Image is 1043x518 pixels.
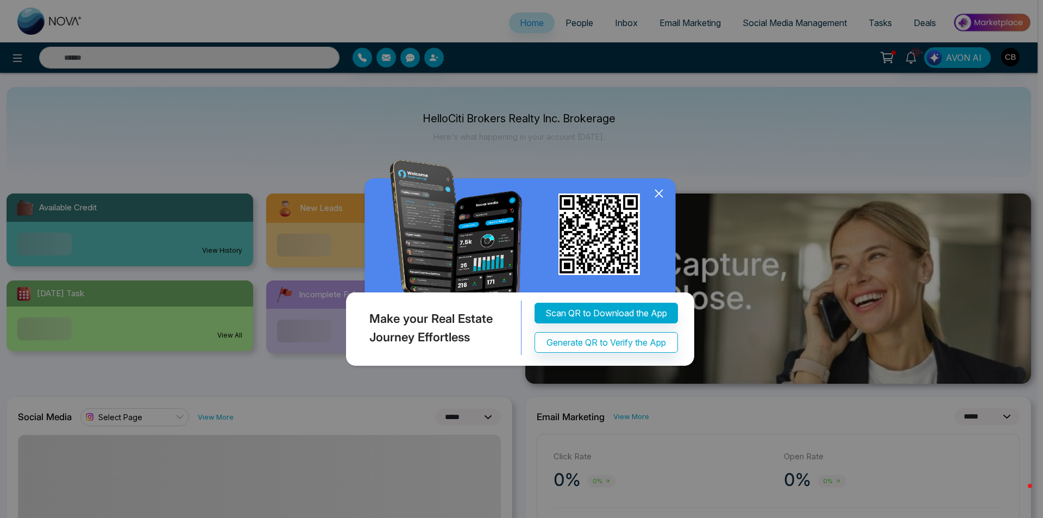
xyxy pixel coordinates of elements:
[535,332,678,353] button: Generate QR to Verify the App
[343,301,521,355] div: Make your Real Estate Journey Effortless
[1006,481,1032,507] iframe: Intercom live chat
[535,303,678,323] button: Scan QR to Download the App
[558,194,640,275] img: qr_for_download_app.png
[343,160,700,371] img: QRModal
